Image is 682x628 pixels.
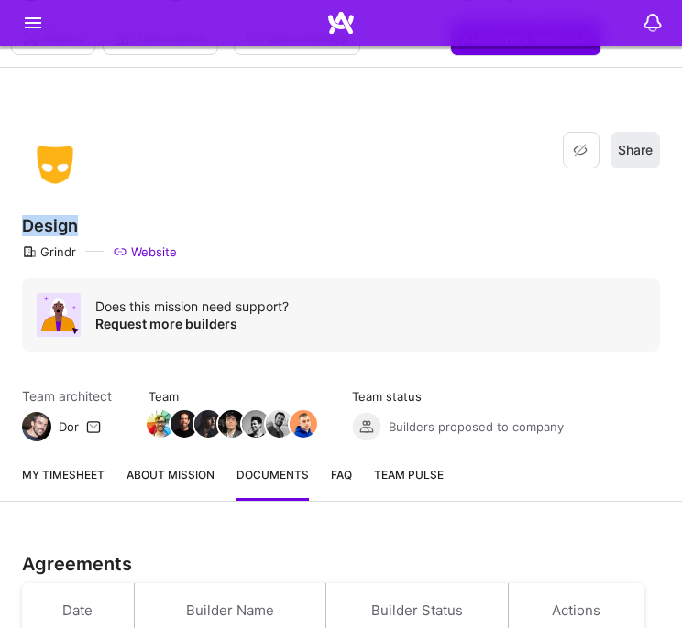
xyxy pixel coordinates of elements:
[22,553,660,575] h3: Agreements
[113,244,177,260] a: Website
[37,293,81,337] img: Avatar
[291,408,315,439] a: Team Member Avatar
[147,410,174,438] img: Team Member Avatar
[236,467,309,483] span: Documents
[220,408,244,439] a: Team Member Avatar
[194,410,222,438] img: Team Member Avatar
[290,410,317,438] img: Team Member Avatar
[22,467,104,501] a: My timesheet
[266,410,293,438] img: Team Member Avatar
[59,418,79,435] div: Dor
[242,410,269,438] img: Team Member Avatar
[95,315,289,332] div: Request more builders
[374,468,444,482] span: Team Pulse
[86,419,101,434] i: icon Mail
[22,244,76,260] div: Grindr
[196,408,220,439] a: Team Member Avatar
[610,132,660,168] button: Share
[352,388,564,405] span: Team status
[331,467,352,501] a: FAQ
[170,410,198,438] img: Team Member Avatar
[218,410,246,438] img: Team Member Avatar
[148,408,172,439] a: Team Member Avatar
[22,412,51,441] img: Team Architect
[634,5,671,41] img: bell
[268,408,291,439] a: Team Member Avatar
[172,408,196,439] a: Team Member Avatar
[618,141,653,159] span: Share
[22,388,112,405] span: Team architect
[22,12,44,34] i: icon Menu
[22,140,88,189] img: Company Logo
[148,388,315,405] span: Team
[236,467,309,501] a: Documents
[95,298,289,315] div: Does this mission need support?
[573,143,588,157] i: icon EyeClosed
[22,244,37,259] i: icon CompanyGray
[328,10,354,36] img: Home
[22,216,660,236] h3: Design
[374,467,444,501] a: Team Pulse
[352,412,381,441] img: Builders proposed to company
[244,408,268,439] a: Team Member Avatar
[389,418,564,435] span: Builders proposed to company
[126,467,214,501] a: About Mission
